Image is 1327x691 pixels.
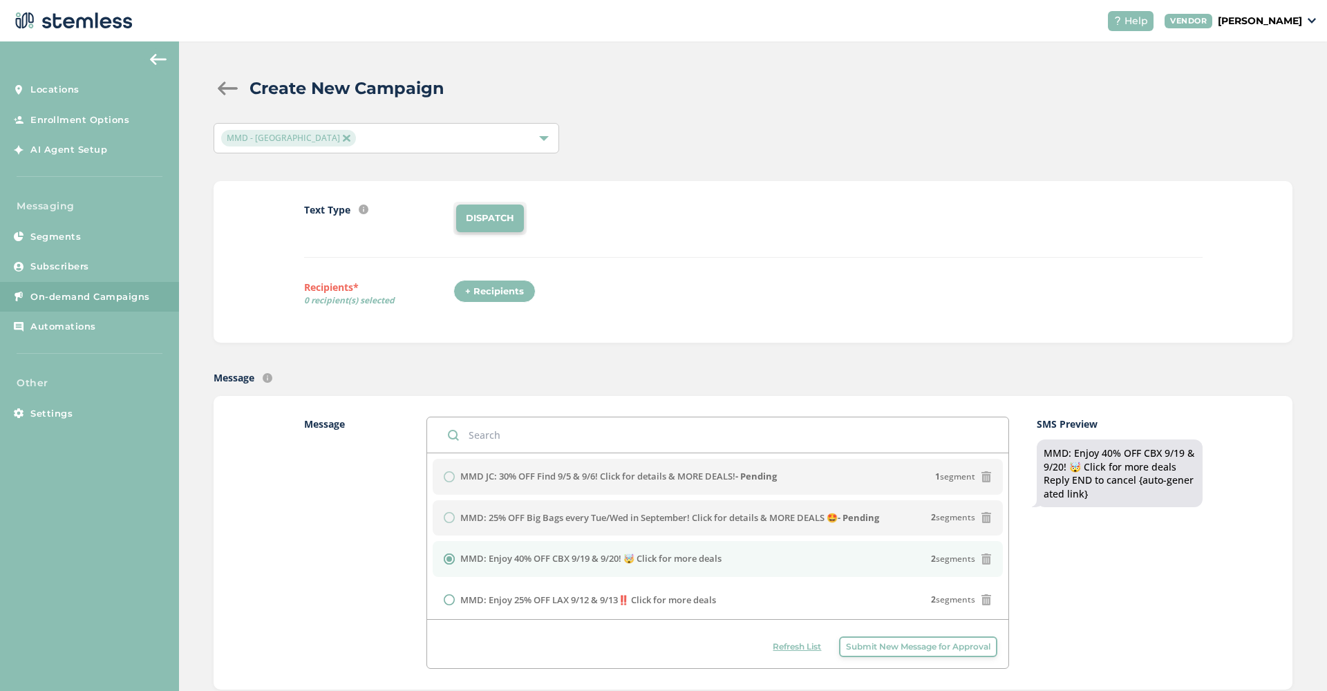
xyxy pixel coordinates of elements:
div: MMD: Enjoy 40% OFF CBX 9/19 & 9/20! 🤯 Click for more deals Reply END to cancel {auto-generated link} [1044,446,1195,500]
li: DISPATCH [456,205,524,232]
label: Message [214,370,254,385]
div: + Recipients [453,280,536,303]
iframe: Chat Widget [1258,625,1327,691]
strong: - Pending [838,511,879,524]
strong: 1 [935,471,940,482]
button: Submit New Message for Approval [839,636,997,657]
p: [PERSON_NAME] [1218,14,1302,28]
div: VENDOR [1165,14,1212,28]
span: Subscribers [30,260,89,274]
span: Settings [30,407,73,421]
label: Text Type [304,202,350,217]
span: Locations [30,83,79,97]
img: icon-arrow-back-accent-c549486e.svg [150,54,167,65]
strong: 2 [931,511,936,523]
label: SMS Preview [1037,417,1202,431]
span: AI Agent Setup [30,143,107,157]
button: Refresh List [766,636,828,657]
img: icon-info-236977d2.svg [263,373,272,383]
strong: 2 [931,553,936,565]
span: Enrollment Options [30,113,129,127]
img: icon-close-accent-8a337256.svg [343,135,350,142]
h2: Create New Campaign [250,76,444,101]
span: Segments [30,230,81,244]
img: icon_down-arrow-small-66adaf34.svg [1308,18,1316,23]
img: icon-help-white-03924b79.svg [1113,17,1122,25]
label: Recipients* [304,280,454,312]
strong: - Pending [735,470,777,482]
span: MMD - [GEOGRAPHIC_DATA] [221,130,355,146]
span: 0 recipient(s) selected [304,294,454,307]
span: Help [1124,14,1148,28]
label: MMD: Enjoy 40% OFF CBX 9/19 & 9/20! 🤯 Click for more deals [460,552,722,566]
label: MMD JC: 30% OFF Find 9/5 & 9/6! Click for details & MORE DEALS! [460,470,777,484]
label: Message [304,417,399,669]
span: segments [931,553,975,565]
img: logo-dark-0685b13c.svg [11,7,133,35]
label: MMD: Enjoy 25% OFF LAX 9/12 & 9/13‼️ Click for more deals [460,594,716,607]
span: segment [935,471,975,483]
input: Search [427,417,1009,453]
span: Automations [30,320,96,334]
label: MMD: 25% OFF Big Bags every Tue/Wed in September! Click for details & MORE DEALS 🤩 [460,511,879,525]
span: On-demand Campaigns [30,290,150,304]
span: Refresh List [773,641,821,653]
img: icon-info-236977d2.svg [359,205,368,214]
span: segments [931,511,975,524]
strong: 2 [931,594,936,605]
span: segments [931,594,975,606]
span: Submit New Message for Approval [846,641,990,653]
